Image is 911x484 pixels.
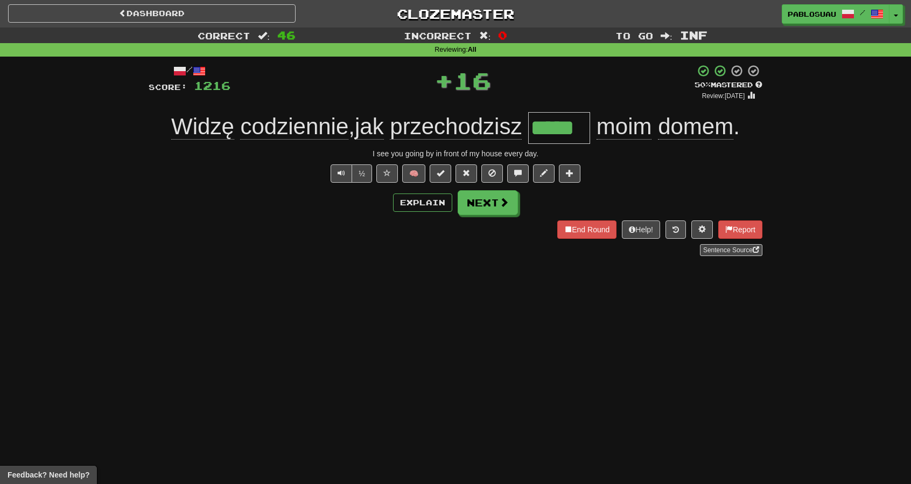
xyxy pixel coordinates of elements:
span: 0 [498,29,507,42]
button: Discuss sentence (alt+u) [507,164,529,183]
span: + [435,64,453,96]
span: Incorrect [404,30,472,41]
a: Sentence Source [700,244,762,256]
a: Dashboard [8,4,296,23]
span: Widzę [171,114,234,140]
span: To go [615,30,653,41]
span: . [590,114,740,140]
span: jak [355,114,384,140]
span: Open feedback widget [8,469,89,480]
span: domem [658,114,733,140]
button: Help! [622,220,660,239]
button: Favorite sentence (alt+f) [376,164,398,183]
strong: All [468,46,476,53]
span: , [171,114,528,139]
button: Edit sentence (alt+d) [533,164,555,183]
button: Report [718,220,762,239]
span: Score: [149,82,187,92]
div: Mastered [695,80,762,90]
button: Set this sentence to 100% Mastered (alt+m) [430,164,451,183]
span: : [258,31,270,40]
button: Add to collection (alt+a) [559,164,580,183]
span: / [860,9,865,16]
button: Next [458,190,518,215]
span: codziennie [240,114,348,140]
button: 🧠 [402,164,425,183]
span: przechodzisz [390,114,522,140]
button: Play sentence audio (ctl+space) [331,164,352,183]
a: pablosuau / [782,4,889,24]
span: : [479,31,491,40]
div: I see you going by in front of my house every day. [149,148,762,159]
span: : [661,31,672,40]
button: Reset to 0% Mastered (alt+r) [455,164,477,183]
div: / [149,64,230,78]
div: Text-to-speech controls [328,164,372,183]
span: 46 [277,29,296,42]
span: moim [597,114,652,140]
button: Ignore sentence (alt+i) [481,164,503,183]
span: 50 % [695,80,711,89]
button: Round history (alt+y) [665,220,686,239]
small: Review: [DATE] [702,92,745,100]
span: pablosuau [788,9,836,19]
span: Correct [198,30,250,41]
button: ½ [352,164,372,183]
span: 1216 [194,79,230,92]
button: End Round [557,220,616,239]
button: Explain [393,193,452,212]
span: Inf [680,29,707,42]
span: 16 [453,67,491,94]
a: Clozemaster [312,4,599,23]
